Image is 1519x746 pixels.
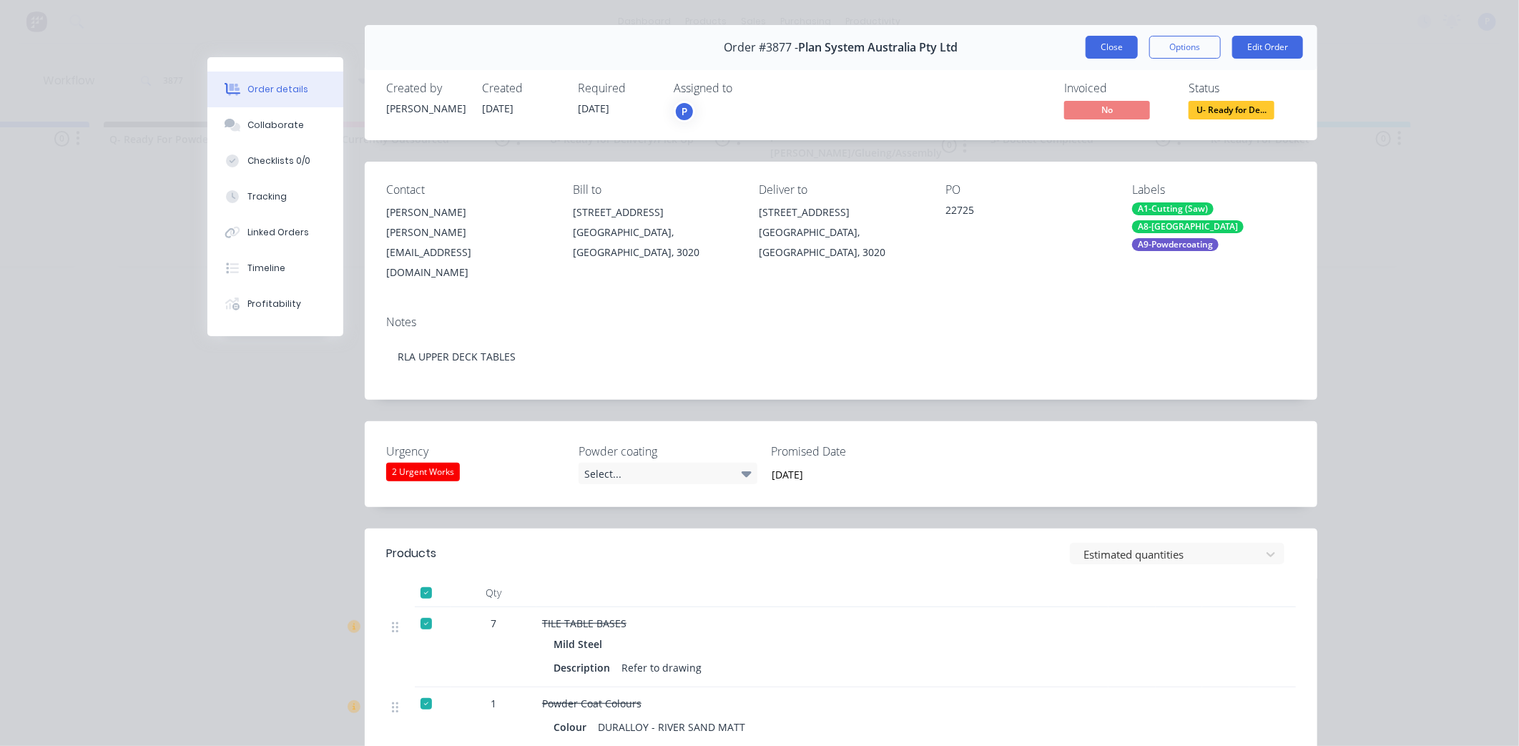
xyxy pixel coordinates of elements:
[247,298,301,310] div: Profitability
[207,179,343,215] button: Tracking
[247,83,308,96] div: Order details
[573,202,737,222] div: [STREET_ADDRESS]
[207,72,343,107] button: Order details
[1189,101,1274,122] button: U- Ready for De...
[578,82,657,95] div: Required
[554,634,608,654] div: Mild Steel
[1132,202,1214,215] div: A1-Cutting (Saw)
[579,463,757,484] div: Select...
[759,183,923,197] div: Deliver to
[247,226,309,239] div: Linked Orders
[207,215,343,250] button: Linked Orders
[482,82,561,95] div: Created
[616,657,707,678] div: Refer to drawing
[579,443,757,460] label: Powder coating
[386,183,550,197] div: Contact
[386,202,550,222] div: [PERSON_NAME]
[1132,220,1244,233] div: A8-[GEOGRAPHIC_DATA]
[247,262,285,275] div: Timeline
[1232,36,1303,59] button: Edit Order
[674,82,817,95] div: Assigned to
[578,102,609,115] span: [DATE]
[573,183,737,197] div: Bill to
[945,183,1109,197] div: PO
[554,657,616,678] div: Description
[207,286,343,322] button: Profitability
[1064,82,1171,95] div: Invoiced
[482,102,513,115] span: [DATE]
[491,616,496,631] span: 7
[1086,36,1138,59] button: Close
[759,202,923,262] div: [STREET_ADDRESS][GEOGRAPHIC_DATA], [GEOGRAPHIC_DATA], 3020
[771,443,950,460] label: Promised Date
[386,463,460,481] div: 2 Urgent Works
[247,190,287,203] div: Tracking
[674,101,695,122] button: P
[386,315,1296,329] div: Notes
[554,717,592,737] div: Colour
[945,202,1109,222] div: 22725
[1064,101,1150,119] span: No
[1132,183,1296,197] div: Labels
[1189,82,1296,95] div: Status
[386,545,436,562] div: Products
[386,443,565,460] label: Urgency
[724,41,799,54] span: Order #3877 -
[207,107,343,143] button: Collaborate
[542,697,641,710] span: Powder Coat Colours
[386,202,550,283] div: [PERSON_NAME][PERSON_NAME][EMAIL_ADDRESS][DOMAIN_NAME]
[386,222,550,283] div: [PERSON_NAME][EMAIL_ADDRESS][DOMAIN_NAME]
[573,202,737,262] div: [STREET_ADDRESS][GEOGRAPHIC_DATA], [GEOGRAPHIC_DATA], 3020
[207,250,343,286] button: Timeline
[247,154,310,167] div: Checklists 0/0
[386,335,1296,378] div: RLA UPPER DECK TABLES
[762,463,940,485] input: Enter date
[386,101,465,116] div: [PERSON_NAME]
[386,82,465,95] div: Created by
[451,579,536,607] div: Qty
[759,222,923,262] div: [GEOGRAPHIC_DATA], [GEOGRAPHIC_DATA], 3020
[573,222,737,262] div: [GEOGRAPHIC_DATA], [GEOGRAPHIC_DATA], 3020
[1132,238,1219,251] div: A9-Powdercoating
[759,202,923,222] div: [STREET_ADDRESS]
[799,41,958,54] span: Plan System Australia Pty Ltd
[1189,101,1274,119] span: U- Ready for De...
[542,617,626,630] span: TILE TABLE BASES
[1149,36,1221,59] button: Options
[207,143,343,179] button: Checklists 0/0
[247,119,304,132] div: Collaborate
[491,696,496,711] span: 1
[592,717,751,737] div: DURALLOY - RIVER SAND MATT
